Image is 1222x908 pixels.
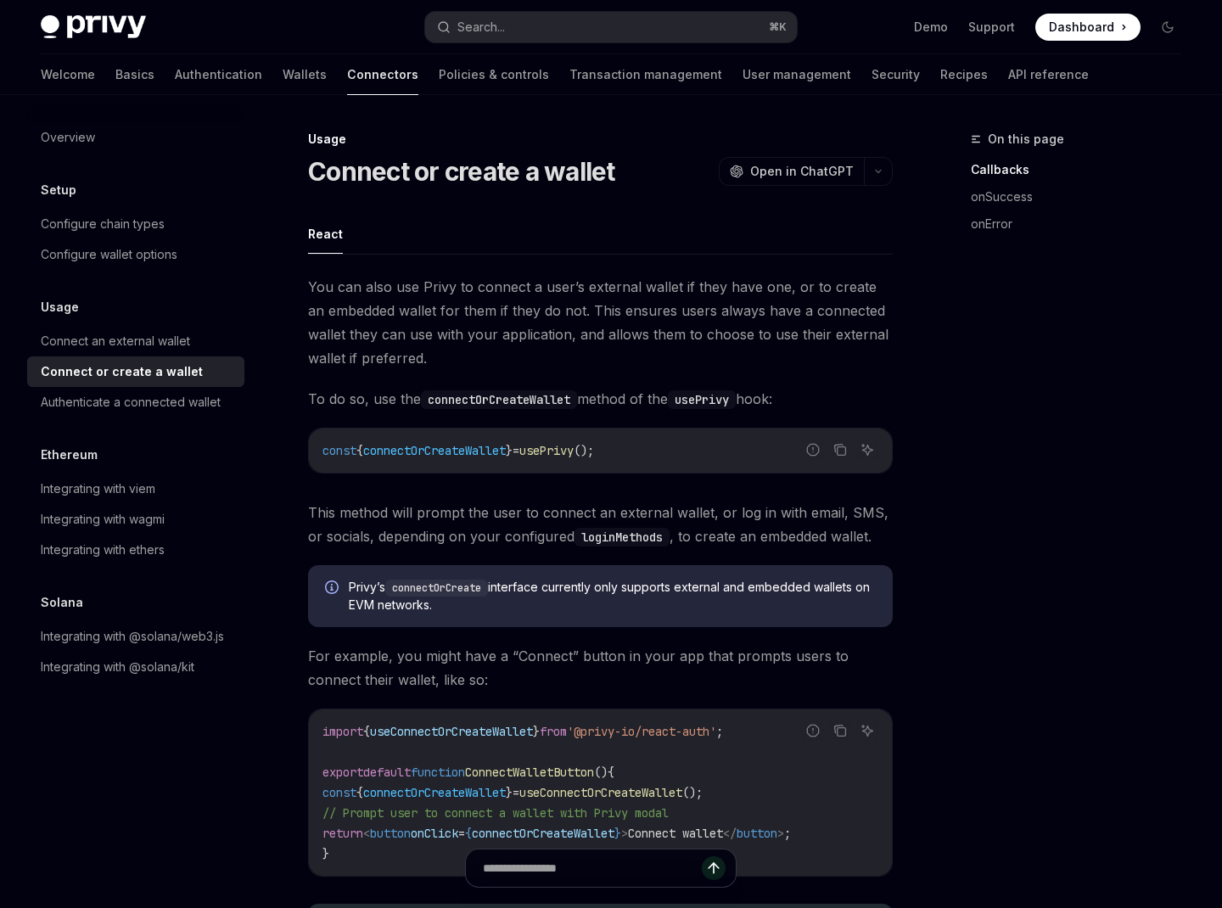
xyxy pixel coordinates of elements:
a: Recipes [940,54,988,95]
span: Dashboard [1049,19,1114,36]
img: dark logo [41,15,146,39]
span: } [506,443,513,458]
span: } [506,785,513,800]
div: Authenticate a connected wallet [41,392,221,412]
code: loginMethods [575,528,670,546]
span: from [540,724,567,739]
a: Integrating with ethers [27,535,244,565]
div: Configure wallet options [41,244,177,265]
span: const [322,443,356,458]
span: You can also use Privy to connect a user’s external wallet if they have one, or to create an embe... [308,275,893,370]
button: Open in ChatGPT [719,157,864,186]
a: onError [971,210,1195,238]
span: default [363,765,411,780]
span: useConnectOrCreateWallet [370,724,533,739]
span: return [322,826,363,841]
span: Privy’s interface currently only supports external and embedded wallets on EVM networks. [349,579,876,614]
a: Configure wallet options [27,239,244,270]
code: connectOrCreate [385,580,488,597]
a: Authentication [175,54,262,95]
button: React [308,214,343,254]
span: To do so, use the method of the hook: [308,387,893,411]
button: Copy the contents from the code block [829,720,851,742]
span: < [363,826,370,841]
span: { [356,443,363,458]
span: > [777,826,784,841]
span: > [621,826,628,841]
div: Search... [457,17,505,37]
span: { [363,724,370,739]
a: Overview [27,122,244,153]
a: onSuccess [971,183,1195,210]
span: useConnectOrCreateWallet [519,785,682,800]
span: button [737,826,777,841]
span: { [465,826,472,841]
span: usePrivy [519,443,574,458]
span: import [322,724,363,739]
span: onClick [411,826,458,841]
svg: Info [325,580,342,597]
span: = [513,785,519,800]
div: Integrating with @solana/web3.js [41,626,224,647]
span: connectOrCreateWallet [363,443,506,458]
div: Connect an external wallet [41,331,190,351]
span: export [322,765,363,780]
span: (); [574,443,594,458]
button: Send message [702,856,726,880]
button: Toggle dark mode [1154,14,1181,41]
a: Integrating with wagmi [27,504,244,535]
a: User management [743,54,851,95]
span: () [594,765,608,780]
a: Integrating with @solana/web3.js [27,621,244,652]
span: For example, you might have a “Connect” button in your app that prompts users to connect their wa... [308,644,893,692]
span: { [608,765,614,780]
h5: Usage [41,297,79,317]
h5: Setup [41,180,76,200]
button: Report incorrect code [802,439,824,461]
span: } [533,724,540,739]
span: </ [723,826,737,841]
a: Welcome [41,54,95,95]
a: Connect an external wallet [27,326,244,356]
span: ; [716,724,723,739]
span: ⌘ K [769,20,787,34]
a: Basics [115,54,154,95]
span: const [322,785,356,800]
button: Report incorrect code [802,720,824,742]
div: Configure chain types [41,214,165,234]
a: API reference [1008,54,1089,95]
div: Usage [308,131,893,148]
span: This method will prompt the user to connect an external wallet, or log in with email, SMS, or soc... [308,501,893,548]
code: usePrivy [668,390,736,409]
span: ConnectWalletButton [465,765,594,780]
a: Security [872,54,920,95]
span: // Prompt user to connect a wallet with Privy modal [322,805,669,821]
a: Wallets [283,54,327,95]
span: '@privy-io/react-auth' [567,724,716,739]
a: Dashboard [1035,14,1141,41]
span: ; [784,826,791,841]
div: Integrating with @solana/kit [41,657,194,677]
div: Connect or create a wallet [41,362,203,382]
a: Configure chain types [27,209,244,239]
div: Overview [41,127,95,148]
div: Integrating with viem [41,479,155,499]
span: button [370,826,411,841]
a: Support [968,19,1015,36]
code: connectOrCreateWallet [421,390,577,409]
h1: Connect or create a wallet [308,156,615,187]
span: function [411,765,465,780]
span: = [513,443,519,458]
span: } [614,826,621,841]
button: Ask AI [856,720,878,742]
span: { [356,785,363,800]
button: Ask AI [856,439,878,461]
div: Integrating with wagmi [41,509,165,530]
a: Connect or create a wallet [27,356,244,387]
span: connectOrCreateWallet [472,826,614,841]
a: Authenticate a connected wallet [27,387,244,418]
div: Integrating with ethers [41,540,165,560]
a: Demo [914,19,948,36]
a: Policies & controls [439,54,549,95]
span: Connect wallet [628,826,723,841]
